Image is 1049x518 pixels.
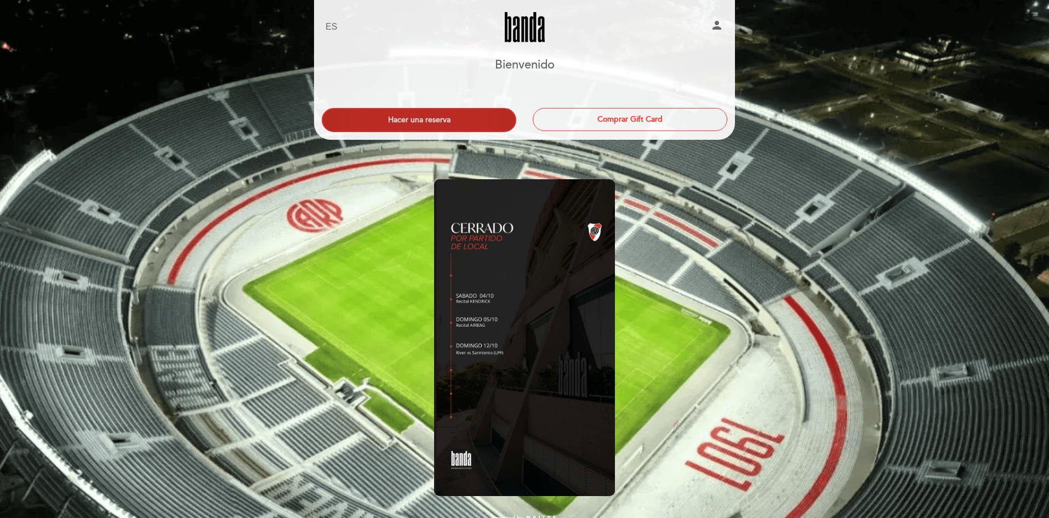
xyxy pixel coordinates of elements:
[456,12,593,42] a: Banda
[533,108,727,131] button: Comprar Gift Card
[710,19,723,32] i: person
[434,179,615,496] img: banner_1758656229.jpeg
[495,59,555,72] h1: Bienvenido
[322,108,516,132] button: Hacer una reserva
[710,19,723,36] button: person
